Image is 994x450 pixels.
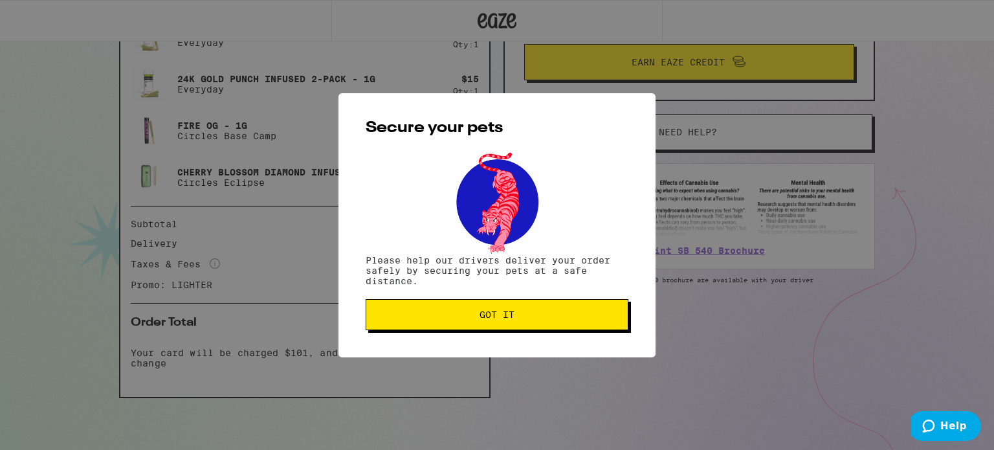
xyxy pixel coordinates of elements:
button: Got it [366,299,628,330]
iframe: Opens a widget where you can find more information [911,411,981,444]
h2: Secure your pets [366,120,628,136]
span: Got it [480,310,514,319]
img: pets [444,149,550,255]
p: Please help our drivers deliver your order safely by securing your pets at a safe distance. [366,255,628,286]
